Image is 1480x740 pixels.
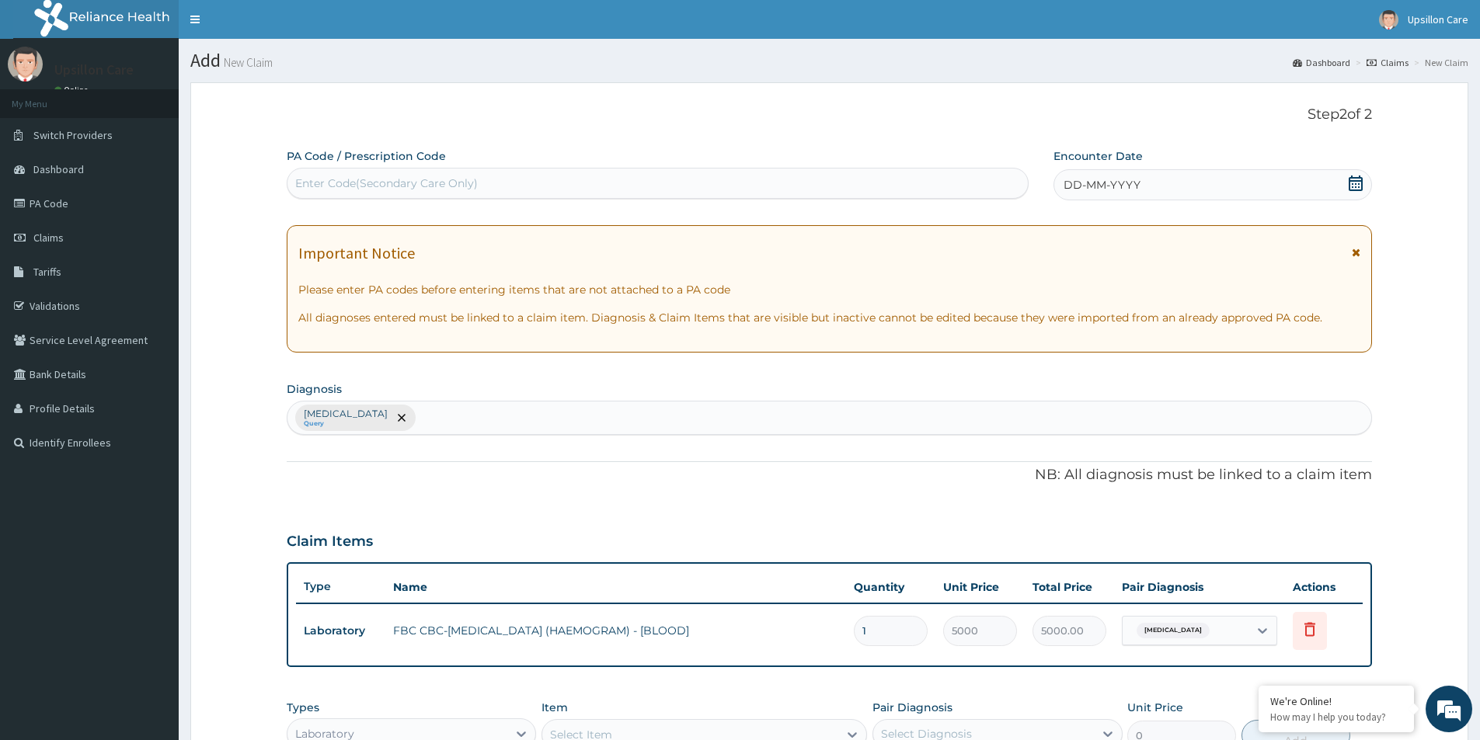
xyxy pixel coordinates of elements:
span: Switch Providers [33,128,113,142]
p: How may I help you today? [1270,710,1402,724]
a: Dashboard [1293,56,1350,69]
th: Quantity [846,572,935,603]
p: Please enter PA codes before entering items that are not attached to a PA code [298,282,1360,297]
label: Types [287,701,319,714]
label: Encounter Date [1053,148,1143,164]
textarea: Type your message and hit 'Enter' [8,424,296,478]
td: Laboratory [296,617,385,645]
p: NB: All diagnosis must be linked to a claim item [287,465,1372,485]
span: Upsillon Care [1408,12,1468,26]
span: [MEDICAL_DATA] [1137,623,1210,638]
p: Step 2 of 2 [287,106,1372,123]
li: New Claim [1410,56,1468,69]
div: Enter Code(Secondary Care Only) [295,175,478,191]
span: Claims [33,231,64,245]
small: New Claim [221,57,273,68]
a: Claims [1367,56,1409,69]
p: [MEDICAL_DATA] [304,408,388,420]
th: Name [385,572,846,603]
td: FBC CBC-[MEDICAL_DATA] (HAEMOGRAM) - [BLOOD] [385,615,846,646]
label: Diagnosis [287,381,342,397]
label: PA Code / Prescription Code [287,148,446,164]
span: Tariffs [33,265,61,279]
label: Item [542,700,568,715]
small: Query [304,420,388,428]
a: Online [54,85,92,96]
th: Type [296,572,385,601]
span: remove selection option [395,411,409,425]
img: d_794563401_company_1708531726252_794563401 [29,78,63,116]
img: User Image [1379,10,1398,30]
p: Upsillon Care [54,63,134,77]
p: All diagnoses entered must be linked to a claim item. Diagnosis & Claim Items that are visible bu... [298,310,1360,325]
h1: Important Notice [298,245,415,262]
label: Pair Diagnosis [872,700,952,715]
th: Actions [1285,572,1363,603]
div: We're Online! [1270,694,1402,708]
div: Minimize live chat window [255,8,292,45]
h1: Add [190,50,1468,71]
h3: Claim Items [287,533,373,551]
th: Unit Price [935,572,1025,603]
div: Chat with us now [81,87,261,107]
label: Unit Price [1127,700,1183,715]
th: Pair Diagnosis [1114,572,1285,603]
th: Total Price [1025,572,1114,603]
span: We're online! [90,196,214,353]
span: DD-MM-YYYY [1064,177,1140,193]
span: Dashboard [33,162,84,176]
img: User Image [8,47,43,82]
